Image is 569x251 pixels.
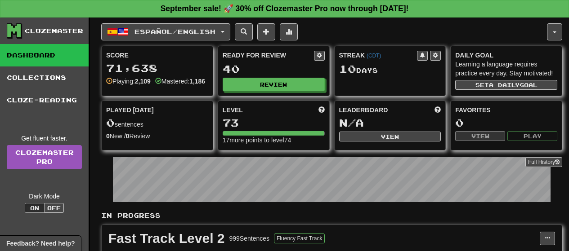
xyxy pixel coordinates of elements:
[455,117,557,128] div: 0
[318,106,325,114] span: Score more points to level up
[223,78,325,91] button: Review
[106,132,110,140] strong: 0
[101,23,230,40] button: Español/English
[507,131,557,141] button: Play
[223,63,325,75] div: 40
[223,117,325,128] div: 73
[223,51,314,60] div: Ready for Review
[455,51,557,60] div: Daily Goal
[339,132,441,141] button: View
[489,82,520,88] span: a daily
[161,4,409,13] strong: September sale! 🚀 30% off Clozemaster Pro now through [DATE]!
[25,26,83,35] div: Clozemaster
[339,63,441,75] div: Day s
[106,106,154,114] span: Played [DATE]
[126,132,130,140] strong: 0
[455,80,557,90] button: Seta dailygoal
[6,239,75,248] span: Open feedback widget
[235,23,253,40] button: Search sentences
[229,234,270,243] div: 999 Sentences
[280,23,298,40] button: More stats
[274,233,325,243] button: Fluency Fast Track
[106,51,208,60] div: Score
[108,232,225,245] div: Fast Track Level 2
[339,51,417,60] div: Streak
[455,106,557,114] div: Favorites
[7,192,82,201] div: Dark Mode
[339,106,388,114] span: Leaderboard
[223,106,243,114] span: Level
[223,136,325,145] div: 17 more points to level 74
[455,131,505,141] button: View
[106,116,115,129] span: 0
[106,132,208,141] div: New / Review
[44,203,64,213] button: Off
[189,78,205,85] strong: 1,186
[25,203,45,213] button: On
[134,28,215,35] span: Español / English
[435,106,441,114] span: This week in points, UTC
[106,117,208,129] div: sentences
[155,77,205,86] div: Mastered:
[106,77,151,86] div: Playing:
[257,23,275,40] button: Add sentence to collection
[106,62,208,74] div: 71,638
[7,145,82,169] a: ClozemasterPro
[101,211,562,220] p: In Progress
[135,78,151,85] strong: 2,109
[339,116,364,129] span: N/A
[525,157,562,167] button: Full History
[455,60,557,78] div: Learning a language requires practice every day. Stay motivated!
[339,62,356,75] span: 10
[7,134,82,143] div: Get fluent faster.
[367,53,381,59] a: (CDT)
